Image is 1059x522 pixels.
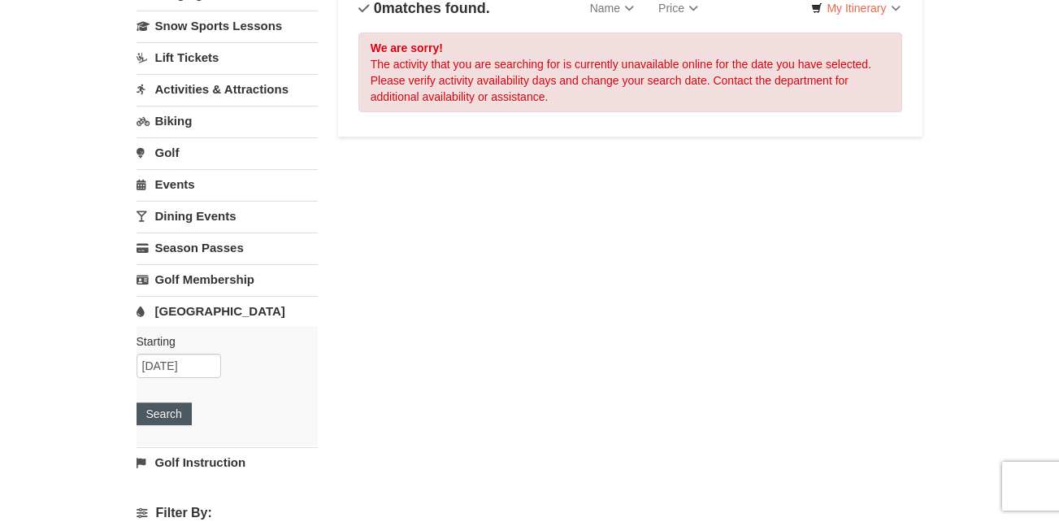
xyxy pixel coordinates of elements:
strong: We are sorry! [371,41,443,54]
a: Snow Sports Lessons [137,11,318,41]
a: Lift Tickets [137,42,318,72]
a: Biking [137,106,318,136]
div: The activity that you are searching for is currently unavailable online for the date you have sel... [358,33,903,112]
button: Search [137,402,192,425]
a: Dining Events [137,201,318,231]
a: Golf [137,137,318,167]
a: Activities & Attractions [137,74,318,104]
a: Golf Instruction [137,447,318,477]
a: Golf Membership [137,264,318,294]
a: Events [137,169,318,199]
a: [GEOGRAPHIC_DATA] [137,296,318,326]
h4: Filter By: [137,506,318,520]
a: Season Passes [137,233,318,263]
label: Starting [137,333,306,350]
